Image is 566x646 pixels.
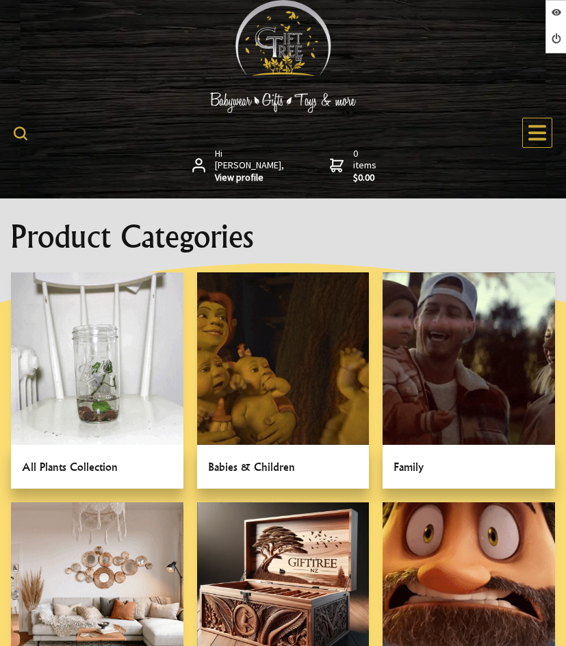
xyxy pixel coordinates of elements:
[215,172,285,184] strong: View profile
[181,92,386,113] img: Babywear - Gifts - Toys & more
[192,148,286,184] a: Hi [PERSON_NAME],View profile
[215,148,285,184] span: Hi [PERSON_NAME],
[330,148,379,184] a: 0 items$0.00
[353,172,379,184] strong: $0.00
[14,127,27,140] img: product search
[11,220,555,253] h1: Product Categories
[353,147,379,184] span: 0 items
